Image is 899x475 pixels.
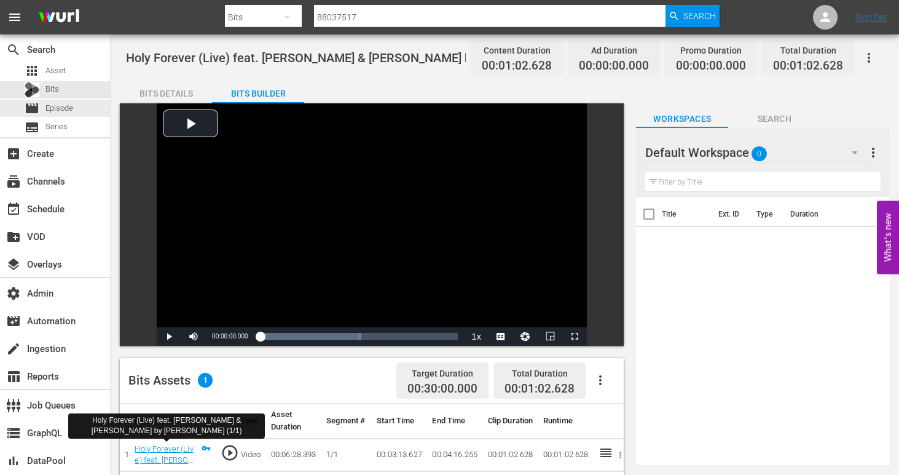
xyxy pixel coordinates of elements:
img: ans4CAIJ8jUAAAAAAAAAAAAAAAAAAAAAAAAgQb4GAAAAAAAAAAAAAAAAAAAAAAAAJMjXAAAAAAAAAAAAAAAAAAAAAAAAgAT5G... [29,3,88,32]
div: Bits Details [120,79,212,108]
span: Job Queues [6,398,21,413]
button: Playback Rate [464,327,489,346]
span: Automation [6,314,21,329]
span: Reports [6,369,21,384]
div: Video Player [157,103,587,346]
span: Overlays [6,257,21,272]
span: Schedule [6,202,21,217]
button: Bits Details [120,79,212,103]
span: Asset [45,65,66,77]
span: DataPool [6,453,21,468]
div: Progress Bar [261,333,458,340]
button: Search [665,5,720,27]
span: Asset [25,63,39,78]
span: 00:01:02.628 [482,59,552,73]
span: Workspaces [636,111,728,127]
span: Search [683,5,716,27]
div: Promo Duration [676,42,746,59]
div: Ad Duration [579,42,649,59]
div: Target Duration [407,365,477,382]
th: Segment # [321,404,372,439]
td: 1 [120,438,130,471]
button: Captions [489,327,513,346]
div: Bits [25,82,39,97]
th: Clip Duration [483,404,538,439]
span: menu [7,10,22,25]
span: Series [45,121,68,133]
td: 1/1 [321,438,372,471]
a: Sign Out [855,12,887,22]
th: Type [236,404,266,439]
div: Default Workspace [645,135,870,170]
td: 00:01:02.628 [483,438,538,471]
span: Search [6,42,21,57]
span: Channels [6,174,21,189]
div: Bits Builder [212,79,304,108]
span: 00:30:00.000 [407,382,477,396]
div: Total Duration [504,365,575,382]
span: 00:01:02.628 [504,381,575,396]
button: Mute [181,327,206,346]
span: Holy Forever (Live) feat. [PERSON_NAME] & [PERSON_NAME] by [PERSON_NAME] [126,50,573,65]
button: Jump To Time [513,327,538,346]
span: 0 [752,141,767,167]
th: End Time [427,404,482,439]
div: Holy Forever (Live) feat. [PERSON_NAME] & [PERSON_NAME] by [PERSON_NAME] (1/1) [73,415,260,436]
th: Type [749,197,783,231]
button: Bits Builder [212,79,304,103]
span: GraphQL [6,426,21,441]
th: Duration [783,197,857,231]
span: more_vert [866,145,881,160]
span: Admin [6,286,21,301]
th: Asset Duration [266,404,321,439]
span: Ingestion [6,341,21,356]
th: Asset Title [130,404,216,439]
div: Content Duration [482,42,552,59]
span: Create [6,146,21,161]
th: Title [662,197,711,231]
span: Episode [45,102,73,114]
th: # [120,404,130,439]
button: Open Feedback Widget [877,201,899,274]
span: play_circle_outline [221,444,239,462]
button: Fullscreen [562,327,587,346]
span: Search [728,111,820,127]
span: Bits [45,83,59,95]
span: VOD [6,230,21,244]
button: more_vert [866,138,881,167]
span: Series [25,120,39,135]
span: 1 [198,373,213,388]
th: Start Time [372,404,427,439]
td: 00:04:16.255 [427,438,482,471]
span: 00:01:02.628 [773,59,843,73]
div: Bits Assets [128,373,213,388]
th: Runtime [538,404,594,439]
td: 00:01:02.628 [538,438,594,471]
span: 00:00:00.000 [579,59,649,73]
td: 00:03:13.627 [372,438,427,471]
td: 00:06:28.393 [266,438,321,471]
span: 00:00:00.000 [212,333,248,340]
button: Picture-in-Picture [538,327,562,346]
th: Ext. ID [711,197,749,231]
div: Total Duration [773,42,843,59]
td: Video [236,438,266,471]
button: Play [157,327,181,346]
span: Episode [25,101,39,116]
span: 00:00:00.000 [676,59,746,73]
